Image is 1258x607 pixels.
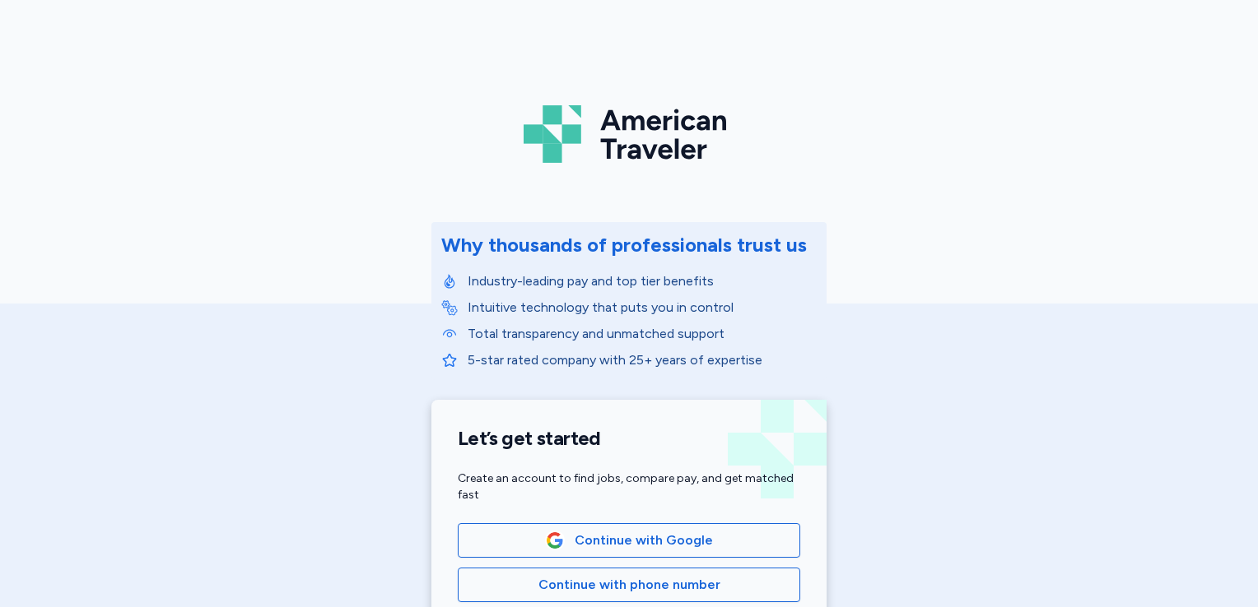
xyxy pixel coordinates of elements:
p: Total transparency and unmatched support [468,324,817,344]
span: Continue with Google [575,531,713,550]
button: Continue with phone number [458,568,800,602]
h1: Let’s get started [458,426,800,451]
p: 5-star rated company with 25+ years of expertise [468,350,817,370]
span: Continue with phone number [538,575,720,595]
div: Why thousands of professionals trust us [441,232,807,258]
img: Logo [524,99,734,169]
div: Create an account to find jobs, compare pay, and get matched fast [458,470,800,503]
button: Google LogoContinue with Google [458,523,800,558]
p: Industry-leading pay and top tier benefits [468,271,817,291]
p: Intuitive technology that puts you in control [468,298,817,317]
img: Google Logo [546,531,564,549]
